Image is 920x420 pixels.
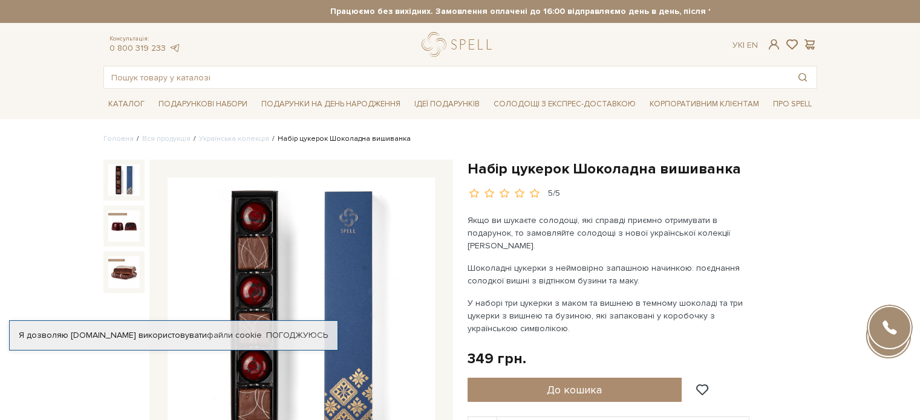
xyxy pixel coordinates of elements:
[732,40,758,51] div: Ук
[768,95,817,114] span: Про Spell
[547,383,602,396] span: До кошика
[468,349,526,368] div: 349 грн.
[468,160,817,178] h1: Набір цукерок Шоколадна вишиванка
[103,134,134,143] a: Головна
[468,297,751,335] p: У наборі три цукерки з маком та вишнею в темному шоколаді та три цукерки з вишнею та бузиною, які...
[108,256,140,288] img: Набір цукерок Шоколадна вишиванка
[109,35,181,43] span: Консультація:
[169,43,181,53] a: telegram
[548,188,560,199] div: 5/5
[409,95,484,114] span: Ідеї подарунків
[422,32,497,57] a: logo
[207,330,262,340] a: файли cookie
[142,134,191,143] a: Вся продукція
[104,66,789,88] input: Пошук товару у каталозі
[468,378,682,402] button: До кошика
[747,40,758,50] a: En
[743,40,745,50] span: |
[645,94,764,114] a: Корпоративним клієнтам
[468,214,751,252] p: Якщо ви шукаєте солодощі, які справді приємно отримувати в подарунок, то замовляйте солодощі з но...
[108,164,140,196] img: Набір цукерок Шоколадна вишиванка
[468,262,751,287] p: Шоколадні цукерки з неймовірно запашною начинкою: поєднання солодкої вишні з відтінком бузини та ...
[269,134,411,144] li: Набір цукерок Шоколадна вишиванка
[154,95,252,114] span: Подарункові набори
[109,43,166,53] a: 0 800 319 233
[266,330,328,341] a: Погоджуюсь
[103,95,149,114] span: Каталог
[489,94,641,114] a: Солодощі з експрес-доставкою
[199,134,269,143] a: Українська колекція
[789,66,817,88] button: Пошук товару у каталозі
[10,330,338,341] div: Я дозволяю [DOMAIN_NAME] використовувати
[108,210,140,242] img: Набір цукерок Шоколадна вишиванка
[256,95,405,114] span: Подарунки на День народження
